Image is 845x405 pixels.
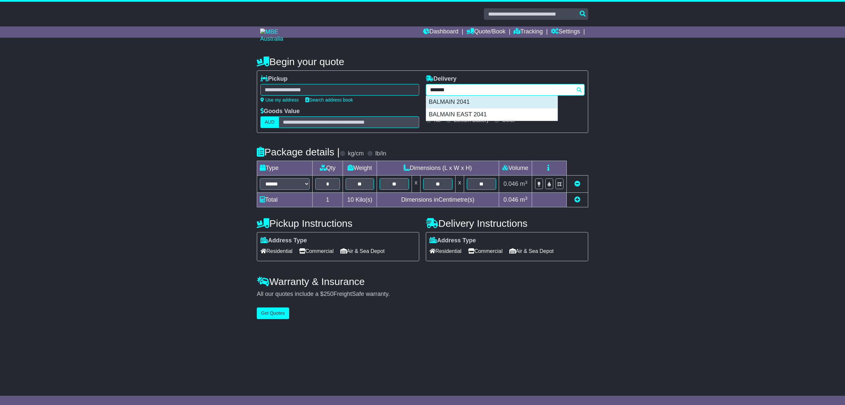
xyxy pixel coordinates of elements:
[375,150,386,157] label: lb/in
[503,181,518,187] span: 0.046
[455,176,464,193] td: x
[260,237,307,244] label: Address Type
[525,196,527,201] sup: 3
[340,246,385,256] span: Air & Sea Depot
[574,181,580,187] a: Remove this item
[426,218,588,229] h4: Delivery Instructions
[348,150,364,157] label: kg/cm
[257,56,588,67] h4: Begin your quote
[377,193,499,207] td: Dimensions in Centimetre(s)
[574,196,580,203] a: Add new item
[257,291,588,298] div: All our quotes include a $ FreightSafe warranty.
[260,246,292,256] span: Residential
[426,108,558,121] div: BALMAIN EAST 2041
[520,196,527,203] span: m
[429,246,461,256] span: Residential
[257,146,340,157] h4: Package details |
[323,291,333,297] span: 250
[509,246,554,256] span: Air & Sea Depot
[257,307,289,319] button: Get Quotes
[514,26,543,38] a: Tracking
[429,237,476,244] label: Address Type
[377,161,499,176] td: Dimensions (L x W x H)
[312,193,343,207] td: 1
[257,161,313,176] td: Type
[412,176,420,193] td: x
[257,218,419,229] h4: Pickup Instructions
[257,276,588,287] h4: Warranty & Insurance
[343,161,377,176] td: Weight
[468,246,502,256] span: Commercial
[260,75,287,83] label: Pickup
[260,97,299,102] a: Use my address
[466,26,505,38] a: Quote/Book
[426,75,456,83] label: Delivery
[423,26,458,38] a: Dashboard
[347,196,354,203] span: 10
[305,97,353,102] a: Search address book
[426,96,558,108] div: BALMAIN 2041
[503,196,518,203] span: 0.046
[312,161,343,176] td: Qty
[343,193,377,207] td: Kilo(s)
[260,108,300,115] label: Goods Value
[525,180,527,185] sup: 3
[260,116,279,128] label: AUD
[426,84,585,96] typeahead: Please provide city
[520,181,527,187] span: m
[551,26,580,38] a: Settings
[499,161,532,176] td: Volume
[257,193,313,207] td: Total
[299,246,333,256] span: Commercial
